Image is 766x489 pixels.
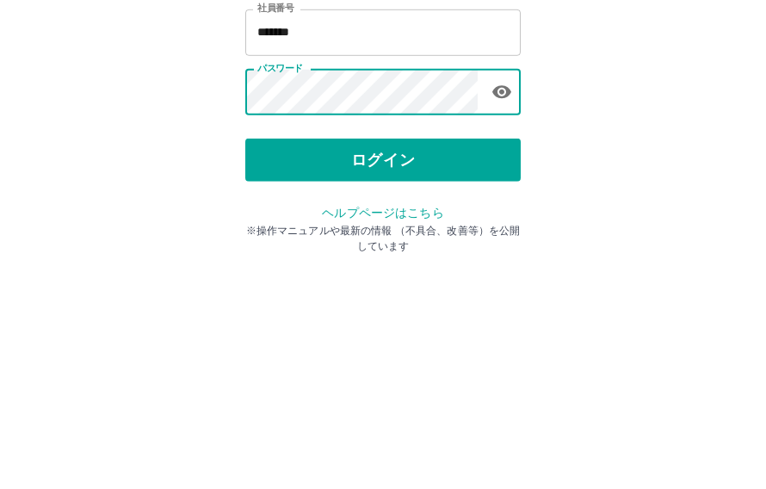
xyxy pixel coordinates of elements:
a: ヘルプページはこちら [322,365,443,379]
label: パスワード [257,221,303,234]
button: ログイン [245,298,521,341]
h2: ログイン [327,108,440,141]
label: 社員番号 [257,161,293,174]
p: ※操作マニュアルや最新の情報 （不具合、改善等）を公開しています [245,382,521,413]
